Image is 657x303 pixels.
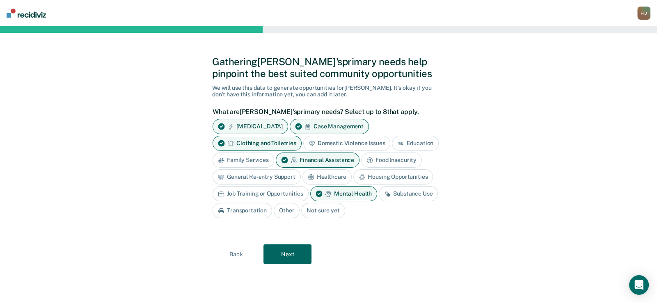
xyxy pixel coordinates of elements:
div: Food Insecurity [361,153,422,168]
div: Open Intercom Messenger [629,275,649,295]
button: Next [263,244,311,264]
div: Domestic Violence Issues [303,136,391,151]
div: Job Training or Opportunities [213,186,309,201]
div: Housing Opportunities [353,169,433,185]
div: Transportation [213,203,272,218]
div: Substance Use [379,186,438,201]
div: Not sure yet [301,203,345,218]
div: Clothing and Toiletries [213,136,302,151]
div: We will use this data to generate opportunities for [PERSON_NAME] . It's okay if you don't have t... [212,84,445,98]
div: Education [392,136,439,151]
div: Gathering [PERSON_NAME]'s primary needs help pinpoint the best suited community opportunities [212,56,445,80]
div: Healthcare [302,169,352,185]
div: Family Services [213,153,274,168]
div: Mental Health [310,186,377,201]
button: HD [637,7,650,20]
div: Other [274,203,300,218]
div: [MEDICAL_DATA] [213,119,288,134]
div: Financial Assistance [276,153,359,168]
div: General Re-entry Support [213,169,301,185]
img: Recidiviz [7,9,46,18]
div: Case Management [290,119,369,134]
div: H D [637,7,650,20]
label: What are [PERSON_NAME]'s primary needs? Select up to 8 that apply. [213,108,440,116]
button: Back [212,244,260,264]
